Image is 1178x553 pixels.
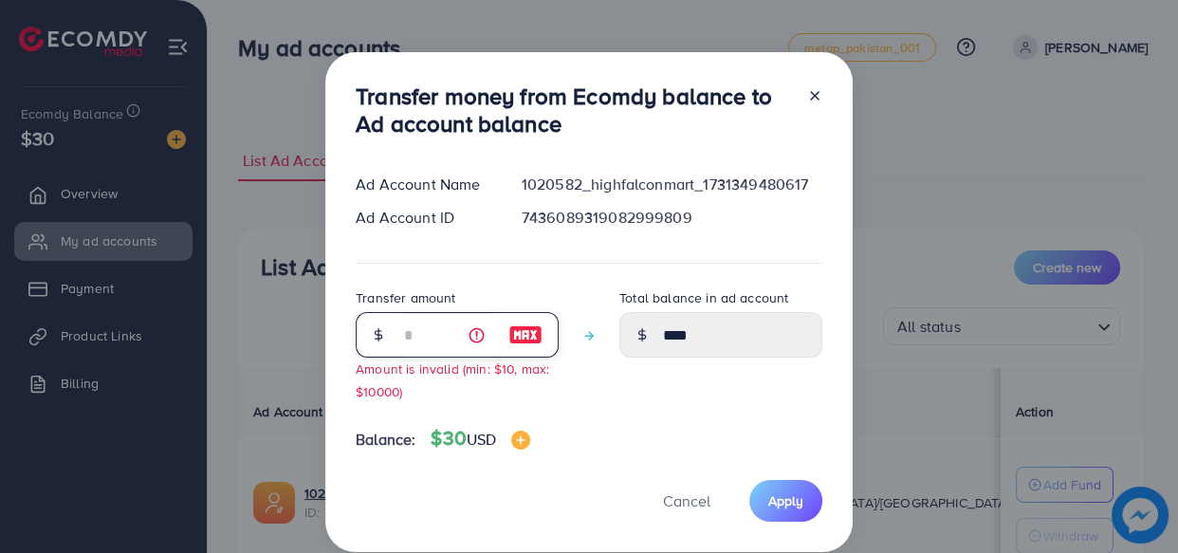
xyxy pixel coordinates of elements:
label: Transfer amount [356,288,455,307]
h4: $30 [431,427,530,451]
div: 7436089319082999809 [506,207,837,229]
span: USD [467,429,496,450]
img: image [511,431,530,450]
small: Amount is invalid (min: $10, max: $10000) [356,359,549,399]
h3: Transfer money from Ecomdy balance to Ad account balance [356,83,792,138]
button: Cancel [639,480,734,521]
img: image [508,323,543,346]
button: Apply [749,480,822,521]
span: Cancel [663,490,710,511]
div: Ad Account Name [341,174,506,195]
span: Apply [768,491,803,510]
div: Ad Account ID [341,207,506,229]
label: Total balance in ad account [619,288,788,307]
div: 1020582_highfalconmart_1731349480617 [506,174,837,195]
span: Balance: [356,429,415,451]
